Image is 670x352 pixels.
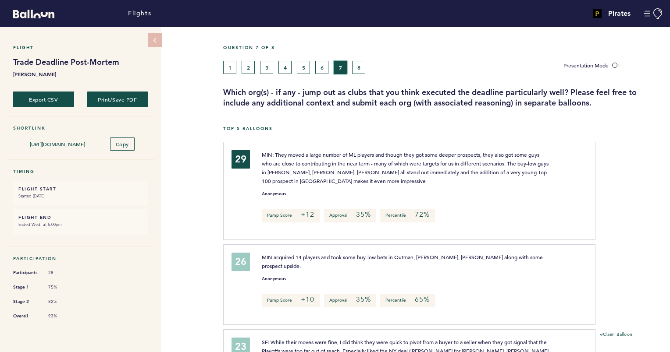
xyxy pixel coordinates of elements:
[13,312,39,320] span: Overall
[87,92,148,107] button: Print/Save PDF
[278,61,292,74] button: 4
[262,294,320,307] p: Pump Score
[324,209,376,222] p: Approval
[7,9,54,18] a: Balloon
[13,57,148,67] h1: Trade Deadline Post-Mortem
[18,215,143,220] h6: FLIGHT END
[13,297,39,306] span: Stage 2
[13,45,148,50] h5: Flight
[301,210,314,219] em: +12
[18,186,143,192] h6: FLIGHT START
[13,10,54,18] svg: Balloon
[324,294,376,307] p: Approval
[301,295,314,304] em: +10
[223,45,663,50] h5: Question 7 of 8
[356,295,371,304] em: 35%
[48,284,75,290] span: 75%
[242,61,255,74] button: 2
[297,61,310,74] button: 5
[232,253,250,271] div: 26
[13,283,39,292] span: Stage 1
[110,137,135,151] button: Copy
[13,92,74,107] button: Export CSV
[18,220,143,229] small: Ended Wed. at 5:00pm
[380,209,435,222] p: Percentile
[315,61,328,74] button: 6
[223,126,663,131] h5: Top 5 Balloons
[18,192,143,201] small: Started [DATE]
[262,192,286,196] small: Anonymous
[48,299,75,305] span: 82%
[128,9,151,18] a: Flights
[13,169,148,174] h5: Timing
[352,61,365,74] button: 8
[262,277,286,281] small: Anonymous
[262,253,544,269] span: MIN acquired 14 players and took some buy-low bets in Outman, [PERSON_NAME], [PERSON_NAME] along ...
[232,150,250,169] div: 29
[13,70,148,78] b: [PERSON_NAME]
[600,331,633,338] button: Claim Balloon
[644,8,663,19] button: Manage Account
[262,151,550,184] span: MIN: They moved a large number of ML players and though they got some deeper prospects, they also...
[356,210,371,219] em: 35%
[223,61,236,74] button: 1
[563,62,609,69] span: Presentation Mode
[334,61,347,74] button: 7
[48,313,75,319] span: 93%
[415,295,429,304] em: 65%
[262,209,320,222] p: Pump Score
[116,141,129,148] span: Copy
[13,256,148,261] h5: Participation
[608,8,631,19] h4: Pirates
[223,87,663,108] h3: Which org(s) - if any - jump out as clubs that you think executed the deadline particularly well?...
[415,210,429,219] em: 72%
[13,125,148,131] h5: Shortlink
[13,268,39,277] span: Participants
[260,61,273,74] button: 3
[380,294,435,307] p: Percentile
[48,270,75,276] span: 28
